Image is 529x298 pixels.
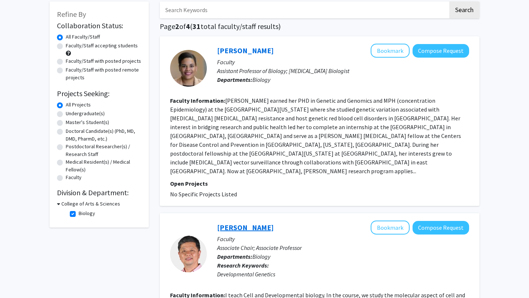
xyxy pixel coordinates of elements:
span: Biology [252,253,270,260]
span: 31 [192,22,201,31]
label: Faculty/Staff with posted projects [66,57,141,65]
button: Compose Request to Myeongwoo Lee [413,221,469,235]
h1: Page of ( total faculty/staff results) [160,22,479,31]
span: 2 [175,22,179,31]
p: Faculty [217,58,469,66]
button: Add Myeongwoo Lee to Bookmarks [371,221,410,235]
h2: Division & Department: [57,188,141,197]
h2: Collaboration Status: [57,21,141,30]
label: All Projects [66,101,91,109]
label: Faculty/Staff with posted remote projects [66,66,141,81]
span: No Specific Projects Listed [170,190,237,198]
iframe: Chat [6,265,31,292]
p: Open Projects [170,179,469,188]
label: All Faculty/Staff [66,33,100,41]
a: [PERSON_NAME] [217,223,274,232]
span: Biology [252,76,270,83]
h3: College of Arts & Sciences [61,200,120,208]
b: Departments: [217,76,252,83]
p: Assistant Professor of Biology; [MEDICAL_DATA] Biologist [217,66,469,75]
label: Postdoctoral Researcher(s) / Research Staff [66,143,141,158]
label: Master's Student(s) [66,119,109,126]
fg-read-more: [PERSON_NAME] earned her PHD in Genetic and Genomics and MPH (concentration Epidemiology) at the ... [170,97,461,175]
label: Doctoral Candidate(s) (PhD, MD, DMD, PharmD, etc.) [66,127,141,143]
label: Faculty/Staff accepting students [66,42,138,50]
div: Developmental Genetics [217,270,469,279]
label: Undergraduate(s) [66,110,105,117]
label: Medical Resident(s) / Medical Fellow(s) [66,158,141,174]
p: Faculty [217,235,469,243]
p: Associate Chair; Associate Professor [217,243,469,252]
b: Faculty Information: [170,97,225,104]
b: Research Keywords: [217,262,269,269]
button: Compose Request to Tamar Carter [413,44,469,58]
span: 4 [186,22,190,31]
button: Search [449,1,479,18]
h2: Projects Seeking: [57,89,141,98]
span: Refine By [57,10,86,19]
label: Biology [79,210,95,217]
b: Departments: [217,253,252,260]
button: Add Tamar Carter to Bookmarks [371,44,410,58]
label: Faculty [66,174,82,181]
a: [PERSON_NAME] [217,46,274,55]
input: Search Keywords [160,1,448,18]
